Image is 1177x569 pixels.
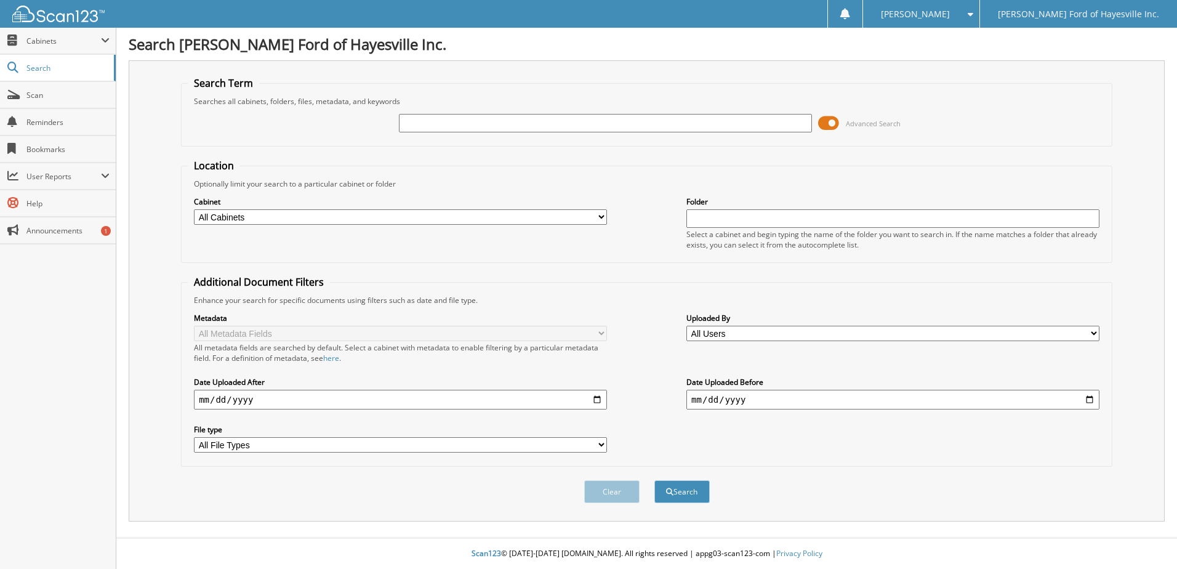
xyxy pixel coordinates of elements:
[194,313,607,323] label: Metadata
[188,76,259,90] legend: Search Term
[116,539,1177,569] div: © [DATE]-[DATE] [DOMAIN_NAME]. All rights reserved | appg03-scan123-com |
[472,548,501,559] span: Scan123
[26,117,110,127] span: Reminders
[654,480,710,503] button: Search
[129,34,1165,54] h1: Search [PERSON_NAME] Ford of Hayesville Inc.
[26,171,101,182] span: User Reports
[26,36,101,46] span: Cabinets
[194,377,607,387] label: Date Uploaded After
[188,179,1106,189] div: Optionally limit your search to a particular cabinet or folder
[26,144,110,155] span: Bookmarks
[686,196,1099,207] label: Folder
[846,119,901,128] span: Advanced Search
[686,390,1099,410] input: end
[188,96,1106,107] div: Searches all cabinets, folders, files, metadata, and keywords
[584,480,640,503] button: Clear
[194,196,607,207] label: Cabinet
[26,225,110,236] span: Announcements
[188,275,330,289] legend: Additional Document Filters
[881,10,950,18] span: [PERSON_NAME]
[998,10,1159,18] span: [PERSON_NAME] Ford of Hayesville Inc.
[101,226,111,236] div: 1
[776,548,822,559] a: Privacy Policy
[26,63,108,73] span: Search
[12,6,105,22] img: scan123-logo-white.svg
[188,159,240,172] legend: Location
[188,295,1106,305] div: Enhance your search for specific documents using filters such as date and file type.
[194,424,607,435] label: File type
[686,377,1099,387] label: Date Uploaded Before
[686,313,1099,323] label: Uploaded By
[26,90,110,100] span: Scan
[686,229,1099,250] div: Select a cabinet and begin typing the name of the folder you want to search in. If the name match...
[26,198,110,209] span: Help
[194,342,607,363] div: All metadata fields are searched by default. Select a cabinet with metadata to enable filtering b...
[323,353,339,363] a: here
[194,390,607,410] input: start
